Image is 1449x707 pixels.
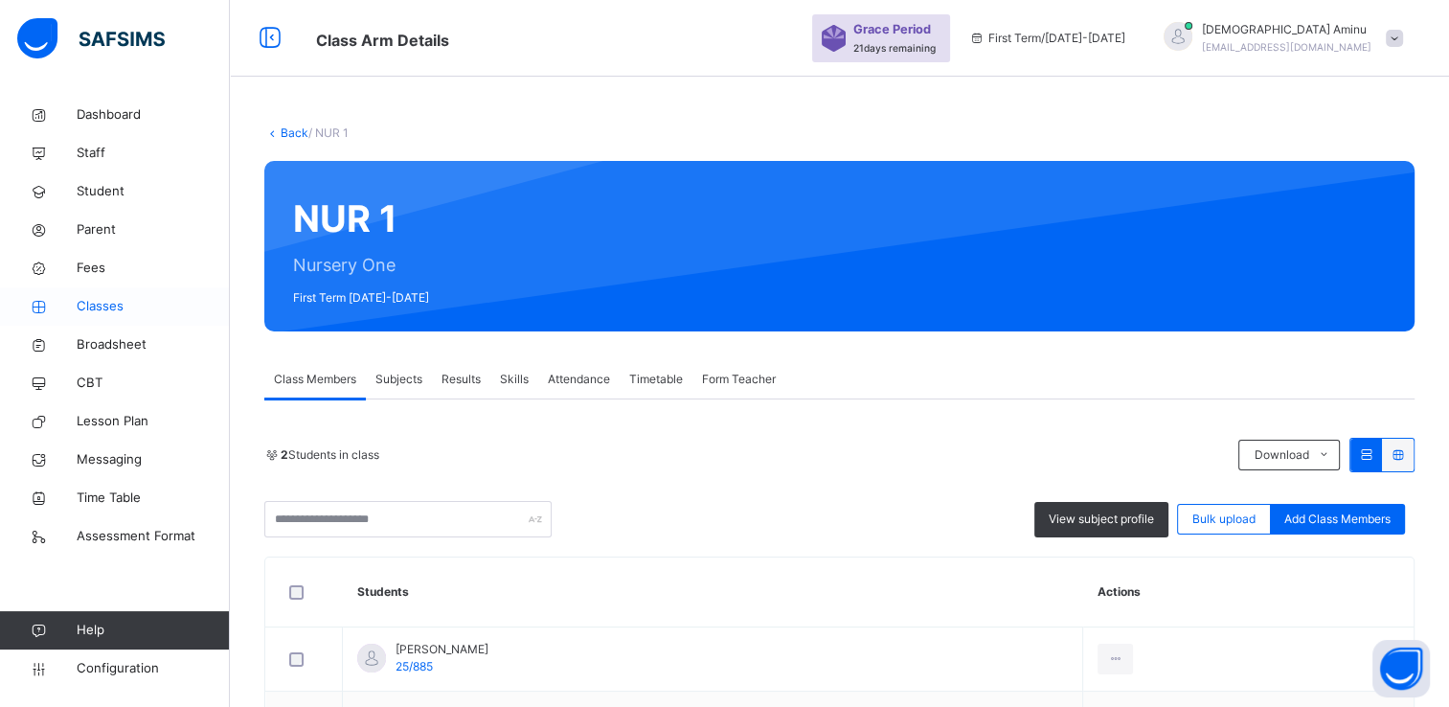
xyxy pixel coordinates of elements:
span: Staff [77,144,230,163]
b: 2 [281,447,288,462]
span: [EMAIL_ADDRESS][DOMAIN_NAME] [1202,41,1371,53]
span: 21 days remaining [853,42,936,54]
span: Messaging [77,450,230,469]
a: Back [281,125,308,140]
img: safsims [17,18,165,58]
span: 25/885 [396,659,433,673]
div: HafsahAminu [1144,21,1413,56]
span: Subjects [375,371,422,388]
img: sticker-purple.71386a28dfed39d6af7621340158ba97.svg [822,25,846,52]
span: Form Teacher [702,371,776,388]
span: session/term information [969,30,1125,47]
span: Skills [500,371,529,388]
span: Broadsheet [77,335,230,354]
span: Bulk upload [1192,511,1256,528]
span: / NUR 1 [308,125,349,140]
span: Student [77,182,230,201]
button: Open asap [1372,640,1430,697]
span: Results [441,371,481,388]
span: View subject profile [1049,511,1154,528]
span: Time Table [77,489,230,508]
span: [PERSON_NAME] [396,641,488,658]
span: Add Class Members [1284,511,1391,528]
span: [DEMOGRAPHIC_DATA] Aminu [1202,21,1371,38]
span: Timetable [629,371,683,388]
span: Help [77,621,229,640]
span: Students in class [281,446,379,464]
span: Classes [77,297,230,316]
span: Fees [77,259,230,278]
span: Configuration [77,659,229,678]
span: Grace Period [853,20,931,38]
span: Download [1254,446,1308,464]
span: Class Members [274,371,356,388]
span: Class Arm Details [316,31,449,50]
span: Dashboard [77,105,230,125]
span: Lesson Plan [77,412,230,431]
th: Students [343,558,1083,627]
span: CBT [77,374,230,393]
span: Parent [77,220,230,239]
span: Attendance [548,371,610,388]
span: Assessment Format [77,527,230,546]
th: Actions [1083,558,1414,627]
